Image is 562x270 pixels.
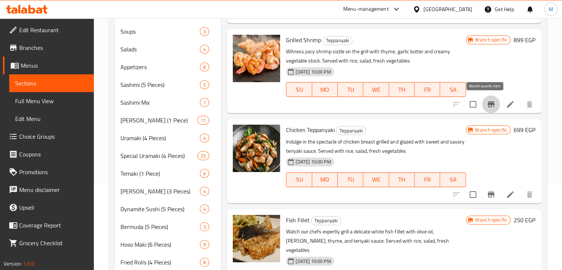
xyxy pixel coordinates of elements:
[198,117,209,124] span: 11
[293,68,334,75] span: [DATE] 10:00 PM
[120,80,200,89] span: Sashimi (5 Pieces)
[9,74,94,92] a: Sections
[200,188,209,195] span: 4
[120,258,200,267] div: Fried Rolls (4 Pieces)
[323,36,352,45] span: Teppanyaki
[363,82,389,97] button: WE
[389,172,415,187] button: TH
[23,259,34,269] span: 1.0.0
[472,216,510,223] span: Branch specific
[233,215,280,262] img: Fish Fillet
[115,236,221,253] div: Hoso Maki (6 Pieces)9
[200,223,209,230] span: 3
[392,84,412,95] span: TH
[19,43,88,52] span: Branches
[312,172,338,187] button: MO
[3,57,94,74] a: Menus
[465,187,481,202] span: Select to update
[115,23,221,40] div: Soups3
[293,158,334,165] span: [DATE] 10:00 PM
[549,5,553,13] span: M
[115,58,221,76] div: Appetizers8
[286,137,466,156] p: Indulge in the spectacle of chicken breast grilled and glazed with sweet and savory teriyaki sauc...
[312,82,338,97] button: MO
[286,124,335,135] span: Chicken Teppanyaki
[200,45,209,54] div: items
[200,169,209,178] div: items
[514,35,535,45] h6: 899 EGP
[443,84,463,95] span: SA
[286,82,312,97] button: SU
[200,98,209,107] div: items
[286,47,466,65] p: Witness juicy shrimp sizzle on the grill with thyme, garlic butter and creamy vegetable stock. Se...
[200,135,209,142] span: 4
[3,216,94,234] a: Coverage Report
[293,258,334,265] span: [DATE] 10:00 PM
[200,222,209,231] div: items
[3,199,94,216] a: Upsell
[120,98,200,107] span: Sashimi Mix
[200,80,209,89] div: items
[200,170,209,177] span: 6
[120,240,200,249] span: Hoso Maki (6 Pieces)
[366,174,386,185] span: WE
[315,174,335,185] span: MO
[120,187,200,196] span: [PERSON_NAME] (3 Pieces)
[514,125,535,135] h6: 699 EGP
[200,28,209,35] span: 3
[4,259,22,269] span: Version:
[337,126,366,135] span: Teppanyaki
[19,26,88,34] span: Edit Restaurant
[233,35,280,82] img: Grilled Shrimp
[506,100,515,109] a: Edit menu item
[521,186,538,203] button: delete
[472,36,510,43] span: Branch specific
[200,46,209,53] span: 4
[3,39,94,57] a: Branches
[19,221,88,230] span: Coverage Report
[286,34,321,45] span: Grilled Shrimp
[120,134,200,142] div: Uramaki (4 Pieces)
[120,169,200,178] span: Temaki (1 Piece)
[200,134,209,142] div: items
[389,82,415,97] button: TH
[19,185,88,194] span: Menu disclaimer
[198,152,209,159] span: 25
[366,84,386,95] span: WE
[115,165,221,182] div: Temaki (1 Piece)6
[120,222,200,231] span: Bermuda (5 Pieces)
[418,174,437,185] span: FR
[200,64,209,71] span: 8
[115,94,221,111] div: Sashimi Mix1
[343,5,389,14] div: Menu-management
[120,63,200,71] div: Appetizers
[115,182,221,200] div: [PERSON_NAME] (3 Pieces)4
[423,5,472,13] div: [GEOGRAPHIC_DATA]
[115,40,221,58] div: Salads4
[289,174,309,185] span: SU
[482,186,500,203] button: Branch-specific-item
[482,95,500,113] button: Branch-specific-item
[514,215,535,225] h6: 250 EGP
[115,147,221,165] div: Special Uramaki (4 Pieces)25
[341,84,360,95] span: TU
[15,97,88,105] span: Full Menu View
[286,215,310,226] span: Fish Fillet
[200,259,209,266] span: 8
[115,129,221,147] div: Uramaki (4 Pieces)4
[9,92,94,110] a: Full Menu View
[521,95,538,113] button: delete
[19,132,88,141] span: Choice Groups
[440,82,466,97] button: SA
[115,111,221,129] div: [PERSON_NAME] (1 Piece)11
[200,99,209,106] span: 1
[472,126,510,134] span: Branch specific
[197,116,209,125] div: items
[120,151,198,160] span: Special Uramaki (4 Pieces)
[200,27,209,36] div: items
